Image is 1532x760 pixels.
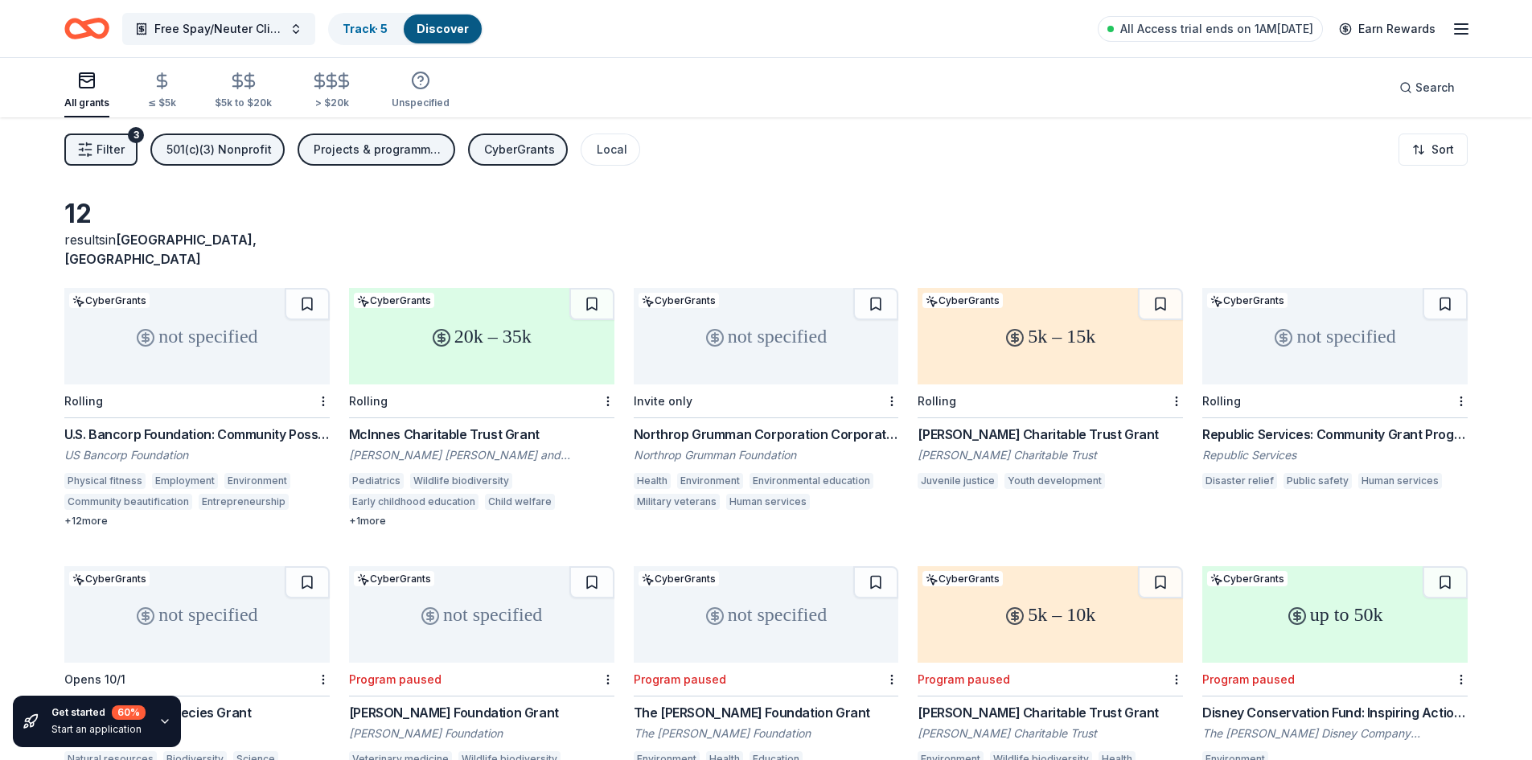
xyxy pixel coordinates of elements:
[918,425,1183,444] div: [PERSON_NAME] Charitable Trust Grant
[122,13,315,45] button: Free Spay/Neuter Clinics on [GEOGRAPHIC_DATA]
[152,473,218,489] div: Employment
[349,725,614,742] div: [PERSON_NAME] Foundation
[1202,566,1468,663] div: up to 50k
[918,703,1183,722] div: [PERSON_NAME] Charitable Trust Grant
[1202,725,1468,742] div: The [PERSON_NAME] Disney Company Foundation
[639,293,719,308] div: CyberGrants
[349,288,614,528] a: 20k – 35kCyberGrantsRollingMcInnes Charitable Trust Grant[PERSON_NAME] [PERSON_NAME] and [PERSON_...
[64,232,257,267] span: in
[349,425,614,444] div: McInnes Charitable Trust Grant
[484,140,555,159] div: CyberGrants
[581,134,640,166] button: Local
[1386,72,1468,104] button: Search
[349,672,442,686] div: Program paused
[918,288,1183,384] div: 5k – 15k
[1202,672,1295,686] div: Program paused
[199,494,289,510] div: Entrepreneurship
[1207,293,1288,308] div: CyberGrants
[1358,473,1442,489] div: Human services
[918,672,1010,686] div: Program paused
[148,97,176,109] div: ≤ $5k
[1202,394,1241,408] div: Rolling
[349,703,614,722] div: [PERSON_NAME] Foundation Grant
[1004,473,1105,489] div: Youth development
[349,447,614,463] div: [PERSON_NAME] [PERSON_NAME] and [PERSON_NAME] "Mac" [PERSON_NAME] Charitable Trust
[1098,16,1323,42] a: All Access trial ends on 1AM[DATE]
[64,10,109,47] a: Home
[64,97,109,109] div: All grants
[1202,425,1468,444] div: Republic Services: Community Grant Program
[64,672,125,686] div: Opens 10/1
[215,65,272,117] button: $5k to $20k
[922,571,1003,586] div: CyberGrants
[64,425,330,444] div: U.S. Bancorp Foundation: Community Possible Grant Program
[215,97,272,109] div: $5k to $20k
[112,705,146,720] div: 60 %
[922,293,1003,308] div: CyberGrants
[69,571,150,586] div: CyberGrants
[1120,19,1313,39] span: All Access trial ends on 1AM[DATE]
[392,97,450,109] div: Unspecified
[128,127,144,143] div: 3
[349,515,614,528] div: + 1 more
[634,725,899,742] div: The [PERSON_NAME] Foundation
[1202,473,1277,489] div: Disaster relief
[634,473,671,489] div: Health
[64,232,257,267] span: [GEOGRAPHIC_DATA], [GEOGRAPHIC_DATA]
[634,703,899,722] div: The [PERSON_NAME] Foundation Grant
[51,723,146,736] div: Start an application
[634,288,899,515] a: not specifiedCyberGrantsInvite onlyNorthrop Grumman Corporation Corporate ContributionsNorthrop G...
[64,230,330,269] div: results
[64,494,192,510] div: Community beautification
[634,425,899,444] div: Northrop Grumman Corporation Corporate Contributions
[64,473,146,489] div: Physical fitness
[1284,473,1352,489] div: Public safety
[634,288,899,384] div: not specified
[639,571,719,586] div: CyberGrants
[597,140,627,159] div: Local
[392,64,450,117] button: Unspecified
[349,566,614,663] div: not specified
[64,198,330,230] div: 12
[64,134,138,166] button: Filter3
[918,725,1183,742] div: [PERSON_NAME] Charitable Trust
[918,447,1183,463] div: [PERSON_NAME] Charitable Trust
[64,288,330,384] div: not specified
[634,494,720,510] div: Military veterans
[918,288,1183,494] a: 5k – 15kCyberGrantsRolling[PERSON_NAME] Charitable Trust Grant[PERSON_NAME] Charitable TrustJuven...
[148,65,176,117] button: ≤ $5k
[634,672,726,686] div: Program paused
[1202,447,1468,463] div: Republic Services
[64,64,109,117] button: All grants
[343,22,388,35] a: Track· 5
[918,394,956,408] div: Rolling
[1207,571,1288,586] div: CyberGrants
[69,293,150,308] div: CyberGrants
[468,134,568,166] button: CyberGrants
[726,494,810,510] div: Human services
[677,473,743,489] div: Environment
[1202,703,1468,722] div: Disney Conservation Fund: Inspiring Action - Annual Conservation Grants
[354,571,434,586] div: CyberGrants
[64,447,330,463] div: US Bancorp Foundation
[64,515,330,528] div: + 12 more
[314,140,442,159] div: Projects & programming
[97,140,125,159] span: Filter
[410,473,512,489] div: Wildlife biodiversity
[310,97,353,109] div: > $20k
[328,13,483,45] button: Track· 5Discover
[1415,78,1455,97] span: Search
[150,134,285,166] button: 501(c)(3) Nonprofit
[1431,140,1454,159] span: Sort
[485,494,555,510] div: Child welfare
[417,22,469,35] a: Discover
[64,566,330,663] div: not specified
[1399,134,1468,166] button: Sort
[51,705,146,720] div: Get started
[918,473,998,489] div: Juvenile justice
[64,394,103,408] div: Rolling
[154,19,283,39] span: Free Spay/Neuter Clinics on [GEOGRAPHIC_DATA]
[349,494,478,510] div: Early childhood education
[634,447,899,463] div: Northrop Grumman Foundation
[166,140,272,159] div: 501(c)(3) Nonprofit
